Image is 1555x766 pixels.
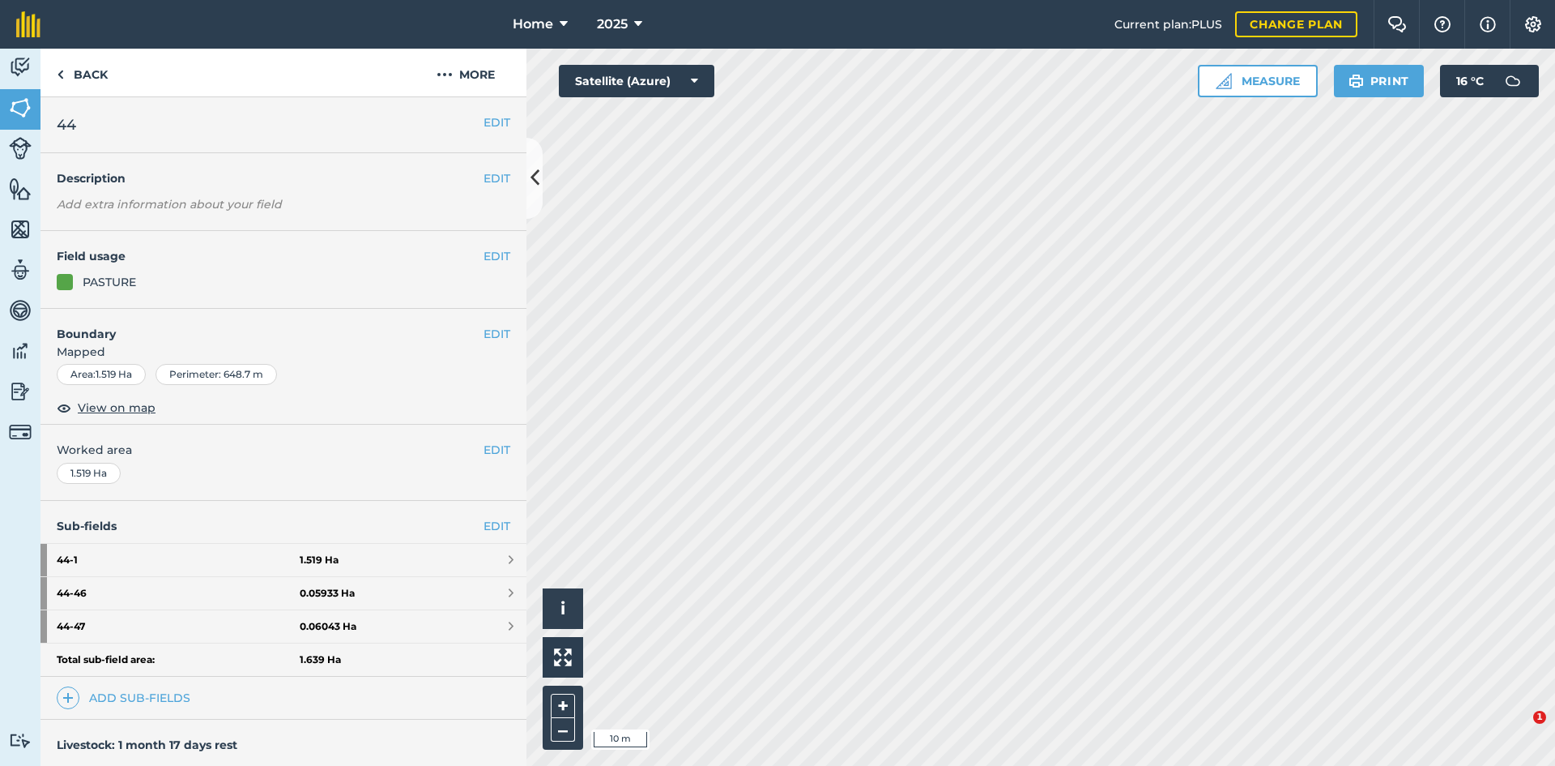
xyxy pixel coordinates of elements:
[62,688,74,708] img: svg+xml;base64,PHN2ZyB4bWxucz0iaHR0cDovL3d3dy53My5vcmcvMjAwMC9zdmciIHdpZHRoPSIxNCIgaGVpZ2h0PSIyNC...
[300,554,339,567] strong: 1.519 Ha
[437,65,453,84] img: svg+xml;base64,PHN2ZyB4bWxucz0iaHR0cDovL3d3dy53My5vcmcvMjAwMC9zdmciIHdpZHRoPSIyMCIgaGVpZ2h0PSIyNC...
[300,620,356,633] strong: 0.06043 Ha
[559,65,714,97] button: Satellite (Azure)
[57,398,155,417] button: View on map
[9,96,32,120] img: svg+xml;base64,PHN2ZyB4bWxucz0iaHR0cDovL3d3dy53My5vcmcvMjAwMC9zdmciIHdpZHRoPSI1NiIgaGVpZ2h0PSI2MC...
[1348,71,1364,91] img: svg+xml;base64,PHN2ZyB4bWxucz0iaHR0cDovL3d3dy53My5vcmcvMjAwMC9zdmciIHdpZHRoPSIxOSIgaGVpZ2h0PSIyNC...
[9,55,32,79] img: svg+xml;base64,PD94bWwgdmVyc2lvbj0iMS4wIiBlbmNvZGluZz0idXRmLTgiPz4KPCEtLSBHZW5lcmF0b3I6IEFkb2JlIE...
[1114,15,1222,33] span: Current plan : PLUS
[9,379,32,404] img: svg+xml;base64,PD94bWwgdmVyc2lvbj0iMS4wIiBlbmNvZGluZz0idXRmLTgiPz4KPCEtLSBHZW5lcmF0b3I6IEFkb2JlIE...
[57,65,64,84] img: svg+xml;base64,PHN2ZyB4bWxucz0iaHR0cDovL3d3dy53My5vcmcvMjAwMC9zdmciIHdpZHRoPSI5IiBoZWlnaHQ9IjI0Ii...
[300,653,341,666] strong: 1.639 Ha
[300,587,355,600] strong: 0.05933 Ha
[57,364,146,385] div: Area : 1.519 Ha
[551,694,575,718] button: +
[57,169,510,187] h4: Description
[9,177,32,201] img: svg+xml;base64,PHN2ZyB4bWxucz0iaHR0cDovL3d3dy53My5vcmcvMjAwMC9zdmciIHdpZHRoPSI1NiIgaGVpZ2h0PSI2MC...
[57,197,282,212] em: Add extra information about your field
[57,687,197,709] a: Add sub-fields
[9,137,32,160] img: svg+xml;base64,PD94bWwgdmVyc2lvbj0iMS4wIiBlbmNvZGluZz0idXRmLTgiPz4KPCEtLSBHZW5lcmF0b3I6IEFkb2JlIE...
[57,577,300,610] strong: 44 - 46
[1480,15,1496,34] img: svg+xml;base64,PHN2ZyB4bWxucz0iaHR0cDovL3d3dy53My5vcmcvMjAwMC9zdmciIHdpZHRoPSIxNyIgaGVpZ2h0PSIxNy...
[554,648,572,666] img: Four arrows, one pointing top left, one top right, one bottom right and the last bottom left
[155,364,277,385] div: Perimeter : 648.7 m
[57,544,300,576] strong: 44 - 1
[1523,16,1543,32] img: A cog icon
[57,653,300,666] strong: Total sub-field area:
[597,15,628,34] span: 2025
[57,398,71,417] img: svg+xml;base64,PHN2ZyB4bWxucz0iaHR0cDovL3d3dy53My5vcmcvMjAwMC9zdmciIHdpZHRoPSIxOCIgaGVpZ2h0PSIyNC...
[40,309,484,343] h4: Boundary
[1387,16,1407,32] img: Two speech bubbles overlapping with the left bubble in the forefront
[9,298,32,323] img: svg+xml;base64,PD94bWwgdmVyc2lvbj0iMS4wIiBlbmNvZGluZz0idXRmLTgiPz4KPCEtLSBHZW5lcmF0b3I6IEFkb2JlIE...
[57,463,121,484] div: 1.519 Ha
[1440,65,1539,97] button: 16 °C
[551,718,575,742] button: –
[57,738,237,752] h4: Livestock: 1 month 17 days rest
[40,517,526,535] h4: Sub-fields
[1456,65,1484,97] span: 16 ° C
[484,113,510,131] button: EDIT
[1334,65,1425,97] button: Print
[484,441,510,459] button: EDIT
[1235,11,1357,37] a: Change plan
[40,49,124,96] a: Back
[40,343,526,361] span: Mapped
[9,339,32,363] img: svg+xml;base64,PD94bWwgdmVyc2lvbj0iMS4wIiBlbmNvZGluZz0idXRmLTgiPz4KPCEtLSBHZW5lcmF0b3I6IEFkb2JlIE...
[1433,16,1452,32] img: A question mark icon
[405,49,526,96] button: More
[57,113,76,136] span: 44
[78,399,155,417] span: View on map
[1497,65,1529,97] img: svg+xml;base64,PD94bWwgdmVyc2lvbj0iMS4wIiBlbmNvZGluZz0idXRmLTgiPz4KPCEtLSBHZW5lcmF0b3I6IEFkb2JlIE...
[560,598,565,618] span: i
[9,258,32,282] img: svg+xml;base64,PD94bWwgdmVyc2lvbj0iMS4wIiBlbmNvZGluZz0idXRmLTgiPz4KPCEtLSBHZW5lcmF0b3I6IEFkb2JlIE...
[9,217,32,242] img: svg+xml;base64,PHN2ZyB4bWxucz0iaHR0cDovL3d3dy53My5vcmcvMjAwMC9zdmciIHdpZHRoPSI1NiIgaGVpZ2h0PSI2MC...
[1500,711,1539,750] iframe: Intercom live chat
[484,325,510,343] button: EDIT
[543,588,583,629] button: i
[40,610,526,643] a: 44-470.06043 Ha
[513,15,553,34] span: Home
[9,421,32,443] img: svg+xml;base64,PD94bWwgdmVyc2lvbj0iMS4wIiBlbmNvZGluZz0idXRmLTgiPz4KPCEtLSBHZW5lcmF0b3I6IEFkb2JlIE...
[1198,65,1318,97] button: Measure
[1216,73,1232,89] img: Ruler icon
[1533,711,1546,724] span: 1
[57,610,300,643] strong: 44 - 47
[9,733,32,748] img: svg+xml;base64,PD94bWwgdmVyc2lvbj0iMS4wIiBlbmNvZGluZz0idXRmLTgiPz4KPCEtLSBHZW5lcmF0b3I6IEFkb2JlIE...
[484,247,510,265] button: EDIT
[484,169,510,187] button: EDIT
[484,517,510,535] a: EDIT
[57,441,510,459] span: Worked area
[83,273,136,291] div: PASTURE
[40,577,526,610] a: 44-460.05933 Ha
[57,247,484,265] h4: Field usage
[40,544,526,576] a: 44-11.519 Ha
[16,11,40,37] img: fieldmargin Logo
